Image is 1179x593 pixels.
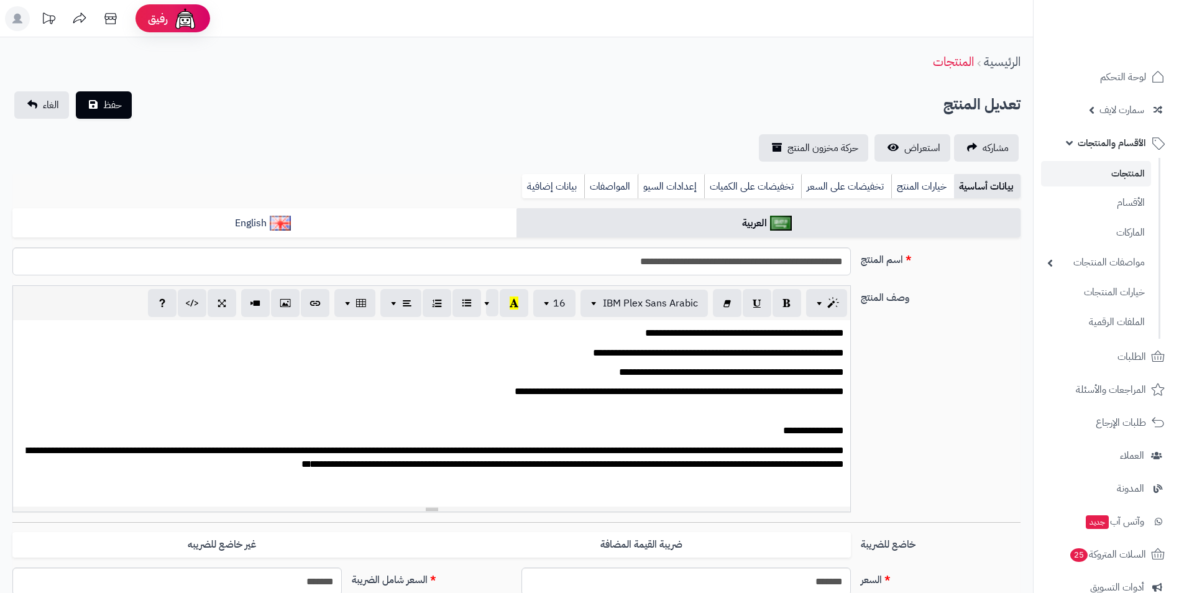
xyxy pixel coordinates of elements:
a: العملاء [1041,441,1172,471]
a: إعدادات السيو [638,174,704,199]
a: تخفيضات على الكميات [704,174,801,199]
a: خيارات المنتج [891,174,954,199]
a: المنتجات [933,52,974,71]
img: ai-face.png [173,6,198,31]
a: المنتجات [1041,161,1151,186]
label: خاضع للضريبة [856,532,1025,552]
span: سمارت لايف [1099,101,1144,119]
span: 25 [1070,548,1088,562]
a: بيانات أساسية [954,174,1021,199]
label: السعر شامل الضريبة [347,568,516,587]
img: العربية [770,216,792,231]
label: غير خاضع للضريبه [12,532,431,558]
label: اسم المنتج [856,247,1025,267]
h2: تعديل المنتج [943,92,1021,117]
a: طلبات الإرجاع [1041,408,1172,438]
span: مشاركه [983,140,1009,155]
a: مشاركه [954,134,1019,162]
a: مواصفات المنتجات [1041,249,1151,276]
a: المدونة [1041,474,1172,503]
span: المدونة [1117,480,1144,497]
a: English [12,208,516,239]
span: الغاء [43,98,59,113]
span: وآتس آب [1085,513,1144,530]
a: الأقسام [1041,190,1151,216]
a: المراجعات والأسئلة [1041,375,1172,405]
span: حفظ [103,98,122,113]
a: حركة مخزون المنتج [759,134,868,162]
label: السعر [856,568,1025,587]
span: حركة مخزون المنتج [787,140,858,155]
a: الملفات الرقمية [1041,309,1151,336]
button: IBM Plex Sans Arabic [580,290,708,317]
a: الماركات [1041,219,1151,246]
a: المواصفات [584,174,638,199]
a: بيانات إضافية [522,174,584,199]
a: العربية [516,208,1021,239]
img: English [270,216,291,231]
label: ضريبة القيمة المضافة [432,532,851,558]
span: العملاء [1120,447,1144,464]
a: الغاء [14,91,69,119]
button: حفظ [76,91,132,119]
span: 16 [553,296,566,311]
span: استعراض [904,140,940,155]
a: الطلبات [1041,342,1172,372]
span: طلبات الإرجاع [1096,414,1146,431]
a: وآتس آبجديد [1041,507,1172,536]
span: المراجعات والأسئلة [1076,381,1146,398]
span: IBM Plex Sans Arabic [603,296,698,311]
a: تحديثات المنصة [33,6,64,34]
span: جديد [1086,515,1109,529]
a: تخفيضات على السعر [801,174,891,199]
button: 16 [533,290,576,317]
span: رفيق [148,11,168,26]
a: استعراض [874,134,950,162]
span: لوحة التحكم [1100,68,1146,86]
a: الرئيسية [984,52,1021,71]
a: خيارات المنتجات [1041,279,1151,306]
label: وصف المنتج [856,285,1025,305]
a: لوحة التحكم [1041,62,1172,92]
span: الأقسام والمنتجات [1078,134,1146,152]
span: الطلبات [1117,348,1146,365]
span: السلات المتروكة [1069,546,1146,563]
a: السلات المتروكة25 [1041,540,1172,569]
